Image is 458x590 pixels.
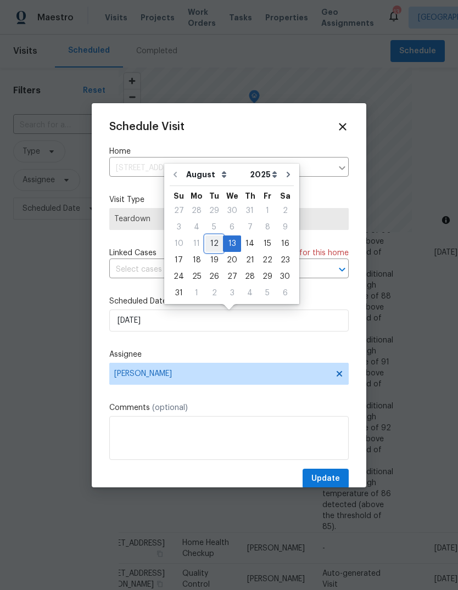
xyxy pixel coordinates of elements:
[205,219,223,235] div: Tue Aug 05 2025
[276,219,294,235] div: Sat Aug 09 2025
[264,192,271,200] abbr: Friday
[259,236,276,251] div: 15
[259,285,276,301] div: Fri Sep 05 2025
[337,121,349,133] span: Close
[223,235,241,252] div: Wed Aug 13 2025
[114,213,344,224] span: Teardown
[241,252,259,268] div: Thu Aug 21 2025
[205,285,223,301] div: Tue Sep 02 2025
[259,285,276,301] div: 5
[241,252,259,268] div: 21
[167,164,183,186] button: Go to previous month
[259,235,276,252] div: Fri Aug 15 2025
[223,219,241,235] div: Wed Aug 06 2025
[188,203,205,219] div: Mon Jul 28 2025
[241,236,259,251] div: 14
[109,146,349,157] label: Home
[223,236,241,251] div: 13
[223,252,241,268] div: Wed Aug 20 2025
[188,220,205,235] div: 4
[205,252,223,268] div: Tue Aug 19 2025
[170,203,188,219] div: Sun Jul 27 2025
[276,268,294,285] div: Sat Aug 30 2025
[223,203,241,219] div: Wed Jul 30 2025
[259,203,276,218] div: 1
[241,285,259,301] div: 4
[276,220,294,235] div: 9
[205,252,223,268] div: 19
[205,285,223,301] div: 2
[170,235,188,252] div: Sun Aug 10 2025
[188,219,205,235] div: Mon Aug 04 2025
[276,269,294,284] div: 30
[205,235,223,252] div: Tue Aug 12 2025
[276,235,294,252] div: Sat Aug 16 2025
[334,262,350,277] button: Open
[223,252,241,268] div: 20
[205,203,223,218] div: 29
[259,220,276,235] div: 8
[170,285,188,301] div: 31
[109,121,185,132] span: Schedule Visit
[241,203,259,218] div: 31
[223,269,241,284] div: 27
[259,269,276,284] div: 29
[226,192,238,200] abbr: Wednesday
[183,166,247,183] select: Month
[241,219,259,235] div: Thu Aug 07 2025
[114,369,329,378] span: [PERSON_NAME]
[170,268,188,285] div: Sun Aug 24 2025
[188,285,205,301] div: 1
[188,203,205,218] div: 28
[205,220,223,235] div: 5
[170,236,188,251] div: 10
[170,252,188,268] div: 17
[191,192,203,200] abbr: Monday
[109,160,332,177] input: Enter in an address
[259,219,276,235] div: Fri Aug 08 2025
[170,219,188,235] div: Sun Aug 03 2025
[223,268,241,285] div: Wed Aug 27 2025
[109,296,349,307] label: Scheduled Date
[259,268,276,285] div: Fri Aug 29 2025
[205,203,223,219] div: Tue Jul 29 2025
[188,252,205,268] div: Mon Aug 18 2025
[174,192,184,200] abbr: Sunday
[280,192,291,200] abbr: Saturday
[223,203,241,218] div: 30
[241,235,259,252] div: Thu Aug 14 2025
[170,285,188,301] div: Sun Aug 31 2025
[276,236,294,251] div: 16
[276,252,294,268] div: Sat Aug 23 2025
[109,248,157,259] span: Linked Cases
[188,268,205,285] div: Mon Aug 25 2025
[223,220,241,235] div: 6
[241,269,259,284] div: 28
[276,285,294,301] div: Sat Sep 06 2025
[259,252,276,268] div: Fri Aug 22 2025
[205,269,223,284] div: 26
[247,166,280,183] select: Year
[259,203,276,219] div: Fri Aug 01 2025
[188,285,205,301] div: Mon Sep 01 2025
[241,220,259,235] div: 7
[109,261,318,278] input: Select cases
[245,192,255,200] abbr: Thursday
[259,252,276,268] div: 22
[188,235,205,252] div: Mon Aug 11 2025
[188,236,205,251] div: 11
[303,469,349,489] button: Update
[223,285,241,301] div: Wed Sep 03 2025
[109,194,349,205] label: Visit Type
[170,252,188,268] div: Sun Aug 17 2025
[152,404,188,412] span: (optional)
[170,269,188,284] div: 24
[170,220,188,235] div: 3
[188,252,205,268] div: 18
[241,268,259,285] div: Thu Aug 28 2025
[241,285,259,301] div: Thu Sep 04 2025
[223,285,241,301] div: 3
[205,268,223,285] div: Tue Aug 26 2025
[241,203,259,219] div: Thu Jul 31 2025
[276,203,294,219] div: Sat Aug 02 2025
